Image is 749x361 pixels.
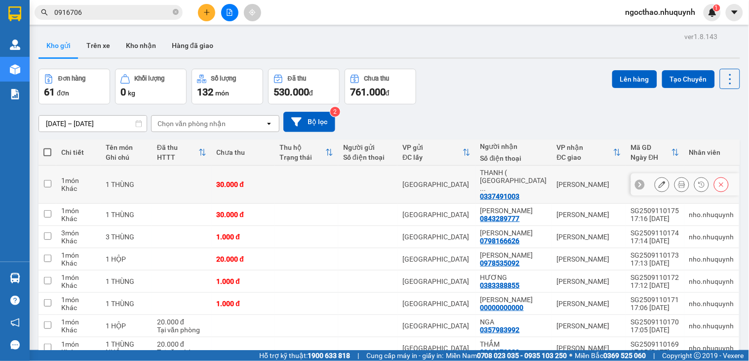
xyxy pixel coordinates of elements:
div: 1 món [61,251,96,259]
div: Số điện thoại [480,154,547,162]
div: 17:14 [DATE] [631,237,679,245]
img: icon-new-feature [708,8,717,17]
div: Tên món [106,143,147,151]
span: đơn [57,89,69,97]
button: Kho nhận [118,34,164,57]
span: message [10,340,20,350]
div: 0798166626 [480,237,520,245]
svg: open [265,120,273,128]
p: VP [GEOGRAPHIC_DATA]: [4,36,144,60]
div: Ngày ĐH [631,153,671,161]
span: | [357,350,359,361]
span: search [41,9,48,16]
span: Cung cấp máy in - giấy in: [366,350,443,361]
div: nho.nhuquynh [689,233,734,241]
div: 1 món [61,177,96,184]
div: 1.000 đ [216,233,270,241]
input: Tìm tên, số ĐT hoặc mã đơn [54,7,171,18]
div: nho.nhuquynh [689,300,734,308]
div: Khác [61,281,96,289]
div: [PERSON_NAME] [557,180,621,188]
div: Chọn văn phòng nhận [158,119,226,129]
span: notification [10,318,20,327]
th: Toggle SortBy [626,139,684,166]
button: plus [198,4,215,21]
th: Toggle SortBy [397,139,475,166]
div: 17:06 [DATE] [631,304,679,312]
div: 1 THÙNG [106,277,147,285]
div: SG2509110169 [631,340,679,348]
div: [PERSON_NAME] [557,255,621,263]
div: 20.000 đ [157,318,206,326]
div: [PERSON_NAME] [557,322,621,330]
div: 1 THÙNG [106,180,147,188]
div: Số lượng [211,75,237,82]
div: Trạng thái [280,153,326,161]
img: warehouse-icon [10,64,20,75]
div: SG2509110174 [631,229,679,237]
div: nho.nhuquynh [689,211,734,219]
div: KIM THƯ [480,207,547,215]
strong: 1900 633 818 [308,352,350,360]
span: VP [PERSON_NAME]: [4,61,77,71]
img: warehouse-icon [10,273,20,283]
div: [GEOGRAPHIC_DATA] [402,233,471,241]
div: 30.000 đ [216,211,270,219]
div: 17:12 [DATE] [631,281,679,289]
div: Chưa thu [364,75,390,82]
div: Người nhận [480,142,547,150]
div: 20.000 đ [157,340,206,348]
span: ngocthao.nhuquynh [618,6,704,18]
div: Đã thu [288,75,306,82]
div: Chưa thu [216,148,270,156]
span: 530.000 [274,86,309,98]
span: file-add [226,9,233,16]
div: Đã thu [157,143,198,151]
div: [PERSON_NAME] [557,211,621,219]
div: 0978535092 [480,259,520,267]
div: 17:13 [DATE] [631,259,679,267]
div: 3 món [61,229,96,237]
span: 61 [44,86,55,98]
div: 1 món [61,340,96,348]
div: [GEOGRAPHIC_DATA] [402,322,471,330]
sup: 2 [330,107,340,117]
th: Toggle SortBy [152,139,211,166]
div: nho.nhuquynh [689,322,734,330]
div: Khác [61,326,96,334]
span: đ [309,89,313,97]
div: 0337491003 [480,192,520,200]
div: 0357983992 [480,326,520,334]
div: 0916672029 [480,348,520,356]
span: 1 [715,4,718,11]
span: caret-down [730,8,739,17]
div: 20.000 đ [216,255,270,263]
strong: 342 [PERSON_NAME], P1, Q10, TP.HCM - 0931 556 979 [4,37,143,60]
button: Chưa thu761.000đ [345,69,416,104]
span: ... [480,184,486,192]
div: Khác [61,184,96,192]
div: 0383388855 [480,281,520,289]
span: copyright [694,352,701,359]
button: Tạo Chuyến [662,70,715,88]
div: Số điện thoại [343,153,393,161]
div: [PERSON_NAME] [557,300,621,308]
div: [PERSON_NAME] [557,344,621,352]
div: NGA [480,318,547,326]
img: solution-icon [10,89,20,99]
span: ⚪️ [570,354,573,358]
div: HƯƠNG [480,273,547,281]
div: 00000000000 [480,304,524,312]
div: 1 món [61,318,96,326]
div: Ghi chú [106,153,147,161]
div: SG2509110171 [631,296,679,304]
div: 30.000 đ [216,180,270,188]
span: 761.000 [350,86,386,98]
div: Sửa đơn hàng [655,177,670,192]
div: [GEOGRAPHIC_DATA] [402,255,471,263]
div: Khác [61,259,96,267]
div: ver 1.8.143 [685,31,718,42]
input: Select a date range. [39,116,147,132]
div: SG2509110173 [631,251,679,259]
div: 1 HỘP [106,255,147,263]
